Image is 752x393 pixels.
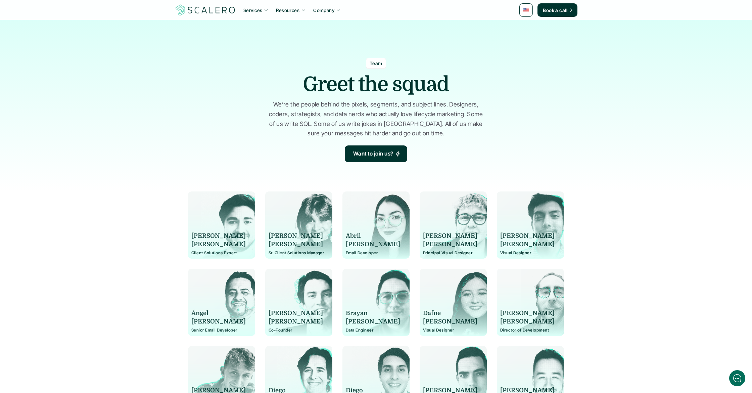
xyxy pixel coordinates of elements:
p: Brayan [346,309,400,317]
p: Visual Designer [423,328,483,333]
p: Want to join us? [353,149,393,158]
p: [PERSON_NAME] [191,232,246,240]
p: Data Engineer [346,328,406,333]
p: Dafne [423,309,477,317]
p: Abril [346,232,400,240]
p: Director of Development [500,328,561,333]
p: Company [313,7,334,14]
p: [PERSON_NAME] [191,240,246,249]
p: [PERSON_NAME] [423,240,477,249]
p: Senior Email Developer [191,328,252,333]
p: [PERSON_NAME] [423,232,477,240]
p: [PERSON_NAME] [500,317,555,326]
p: Visual Designer [500,251,561,255]
p: We’re the people behind the pixels, segments, and subject lines. Designers, coders, strategists, ... [267,100,485,138]
h1: Hi! Welcome to [GEOGRAPHIC_DATA]. [10,33,124,43]
p: [PERSON_NAME] [346,240,400,249]
p: Sr. Client Solutions Manager [269,251,329,255]
p: Resources [276,7,299,14]
p: [PERSON_NAME] [269,232,323,240]
p: [PERSON_NAME] [500,240,555,249]
p: Book a call [543,7,567,14]
p: Ángel [191,309,246,317]
p: Email Developer [346,251,406,255]
span: We run on Gist [56,235,85,239]
p: [PERSON_NAME] [269,317,323,326]
p: Services [243,7,262,14]
iframe: gist-messenger-bubble-iframe [729,370,745,386]
p: Co-Founder [269,328,329,333]
p: Client Solutions Expert [191,251,252,255]
img: Scalero company logo [175,4,236,16]
h1: Greet the squad [303,72,449,96]
a: Book a call [537,3,577,17]
p: [PERSON_NAME] [191,317,246,326]
p: [PERSON_NAME] [500,232,555,240]
span: New conversation [43,93,81,98]
p: [PERSON_NAME] [269,309,323,317]
p: [PERSON_NAME] [500,309,555,317]
p: [PERSON_NAME] [346,317,400,326]
a: Want to join us? [345,145,407,162]
button: New conversation [10,89,124,102]
p: [PERSON_NAME] [423,317,477,326]
p: Principal Visual Designer [423,251,483,255]
h2: Let us know if we can help with lifecycle marketing. [10,45,124,77]
p: Team [370,60,382,67]
p: [PERSON_NAME] [269,240,323,249]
